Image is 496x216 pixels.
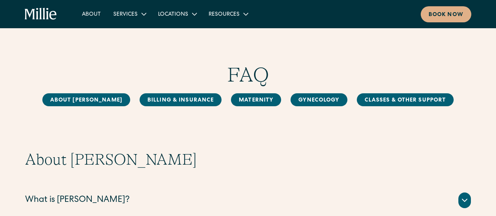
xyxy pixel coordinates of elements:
[25,194,130,207] div: What is [PERSON_NAME]?
[231,93,281,106] a: MAternity
[202,7,254,20] div: Resources
[140,93,222,106] a: Billing & Insurance
[209,11,240,19] div: Resources
[25,150,471,169] h2: About [PERSON_NAME]
[42,93,130,106] a: About [PERSON_NAME]
[357,93,454,106] a: Classes & Other Support
[152,7,202,20] div: Locations
[429,11,463,19] div: Book now
[107,7,152,20] div: Services
[76,7,107,20] a: About
[25,8,57,20] a: home
[158,11,188,19] div: Locations
[291,93,347,106] a: Gynecology
[421,6,471,22] a: Book now
[113,11,138,19] div: Services
[25,63,471,87] h1: FAQ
